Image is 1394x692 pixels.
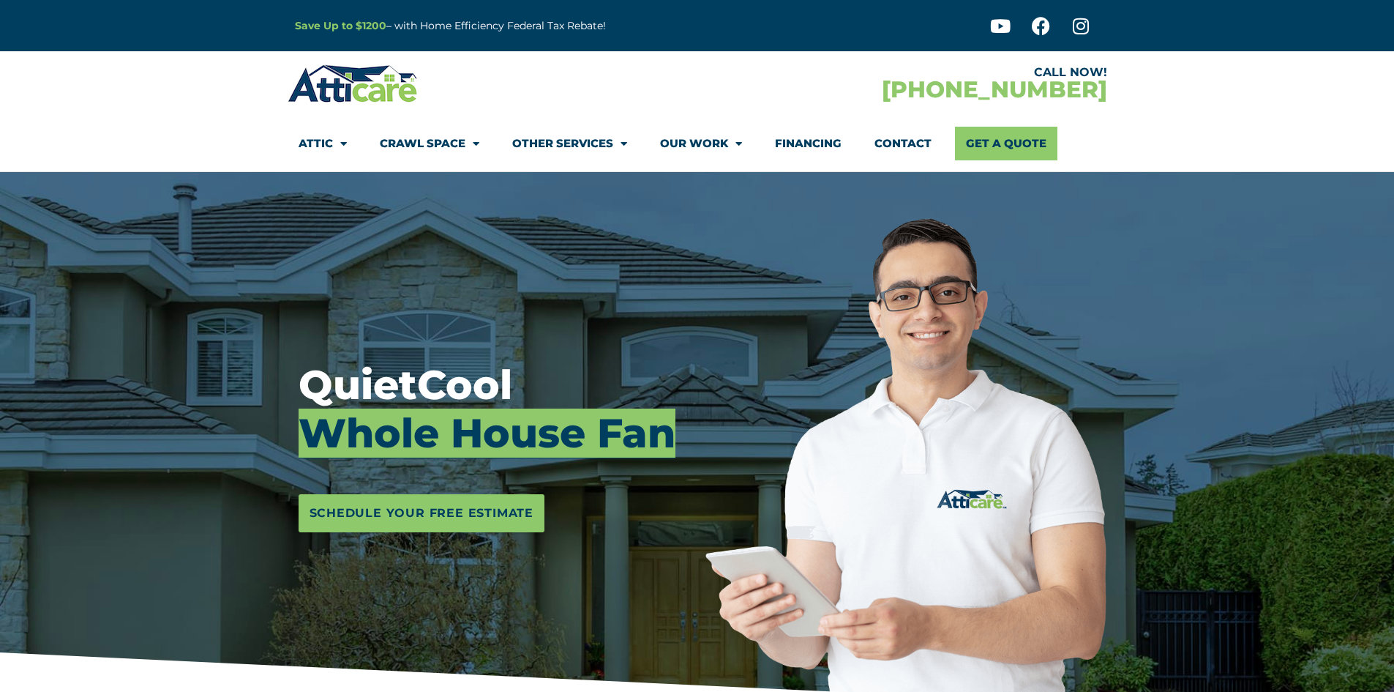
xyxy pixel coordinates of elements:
a: Save Up to $1200 [295,19,386,32]
nav: Menu [299,127,1096,160]
a: Our Work [660,127,742,160]
a: Contact [874,127,932,160]
a: Get A Quote [955,127,1057,160]
a: Other Services [512,127,627,160]
a: Schedule Your Free Estimate [299,494,545,532]
mark: Whole House Fan [299,409,675,458]
span: Schedule Your Free Estimate [310,502,534,525]
a: Crawl Space [380,127,479,160]
p: – with Home Efficiency Federal Tax Rebate! [295,18,769,34]
div: CALL NOW! [697,67,1107,78]
a: Attic [299,127,347,160]
a: Financing [775,127,842,160]
h3: QuietCool [299,361,695,458]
